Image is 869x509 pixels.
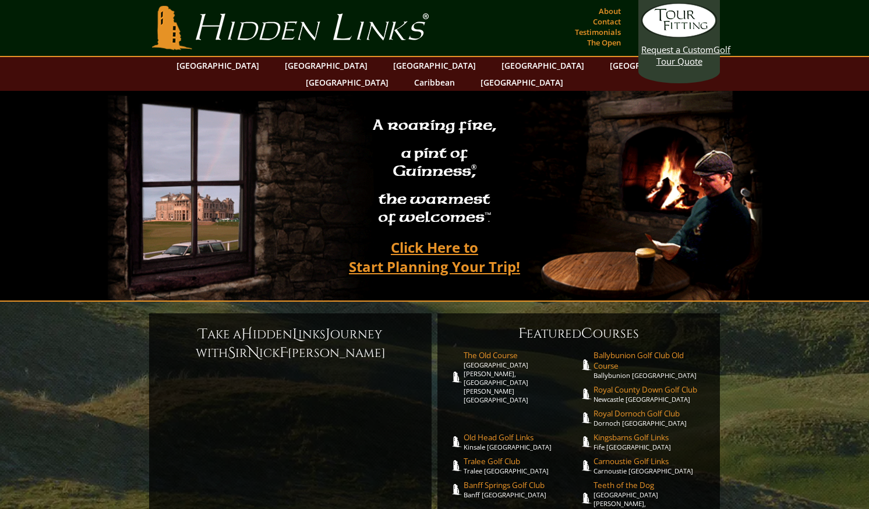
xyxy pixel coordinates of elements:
[464,456,579,466] span: Tralee Golf Club
[594,408,709,427] a: Royal Dornoch Golf ClubDornoch [GEOGRAPHIC_DATA]
[594,432,709,443] span: Kingsbarns Golf Links
[464,456,579,475] a: Tralee Golf ClubTralee [GEOGRAPHIC_DATA]
[365,111,504,234] h2: A roaring fire, a pint of Guinness , the warmest of welcomes™.
[594,350,709,380] a: Ballybunion Golf Club Old CourseBallybunion [GEOGRAPHIC_DATA]
[594,456,709,475] a: Carnoustie Golf LinksCarnoustie [GEOGRAPHIC_DATA]
[241,325,253,344] span: H
[475,74,569,91] a: [GEOGRAPHIC_DATA]
[464,480,579,499] a: Banff Springs Golf ClubBanff [GEOGRAPHIC_DATA]
[594,384,709,404] a: Royal County Down Golf ClubNewcastle [GEOGRAPHIC_DATA]
[171,57,265,74] a: [GEOGRAPHIC_DATA]
[464,432,579,451] a: Old Head Golf LinksKinsale [GEOGRAPHIC_DATA]
[387,57,482,74] a: [GEOGRAPHIC_DATA]
[496,57,590,74] a: [GEOGRAPHIC_DATA]
[604,57,698,74] a: [GEOGRAPHIC_DATA]
[464,350,579,360] span: The Old Course
[228,344,235,362] span: S
[594,432,709,451] a: Kingsbarns Golf LinksFife [GEOGRAPHIC_DATA]
[337,234,532,280] a: Click Here toStart Planning Your Trip!
[594,480,709,490] span: Teeth of the Dog
[161,325,420,362] h6: ake a idden inks ourney with ir ick [PERSON_NAME]
[292,325,298,344] span: L
[464,480,579,490] span: Banff Springs Golf Club
[464,350,579,404] a: The Old Course[GEOGRAPHIC_DATA][PERSON_NAME], [GEOGRAPHIC_DATA][PERSON_NAME] [GEOGRAPHIC_DATA]
[596,3,624,19] a: About
[594,384,709,395] span: Royal County Down Golf Club
[199,325,207,344] span: T
[584,34,624,51] a: The Open
[594,456,709,466] span: Carnoustie Golf Links
[590,13,624,30] a: Contact
[449,324,708,343] h6: eatured ourses
[594,408,709,419] span: Royal Dornoch Golf Club
[248,344,259,362] span: N
[518,324,527,343] span: F
[300,74,394,91] a: [GEOGRAPHIC_DATA]
[280,344,288,362] span: F
[572,24,624,40] a: Testimonials
[641,3,717,67] a: Request a CustomGolf Tour Quote
[464,432,579,443] span: Old Head Golf Links
[279,57,373,74] a: [GEOGRAPHIC_DATA]
[581,324,593,343] span: C
[408,74,461,91] a: Caribbean
[641,44,713,55] span: Request a Custom
[594,350,709,371] span: Ballybunion Golf Club Old Course
[326,325,330,344] span: J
